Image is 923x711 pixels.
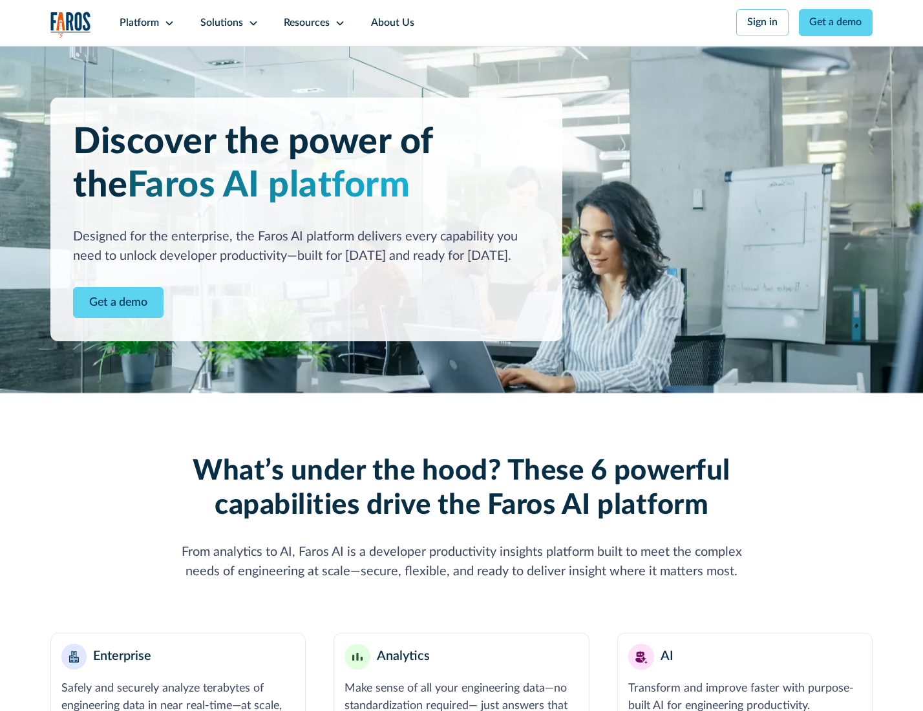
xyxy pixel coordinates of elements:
[736,9,789,36] a: Sign in
[50,12,92,38] img: Logo of the analytics and reporting company Faros.
[631,646,651,666] img: AI robot or assistant icon
[166,543,758,582] div: From analytics to AI, Faros AI is a developer productivity insights platform built to meet the co...
[200,16,243,31] div: Solutions
[73,287,164,319] a: Contact Modal
[73,121,539,207] h1: Discover the power of the
[127,167,410,204] span: Faros AI platform
[50,12,92,38] a: home
[661,647,674,666] div: AI
[166,454,758,522] h2: What’s under the hood? These 6 powerful capabilities drive the Faros AI platform
[69,651,80,663] img: Enterprise building blocks or structure icon
[120,16,159,31] div: Platform
[799,9,873,36] a: Get a demo
[93,647,151,666] div: Enterprise
[377,647,430,666] div: Analytics
[73,228,539,266] div: Designed for the enterprise, the Faros AI platform delivers every capability you need to unlock d...
[284,16,330,31] div: Resources
[352,653,363,661] img: Minimalist bar chart analytics icon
